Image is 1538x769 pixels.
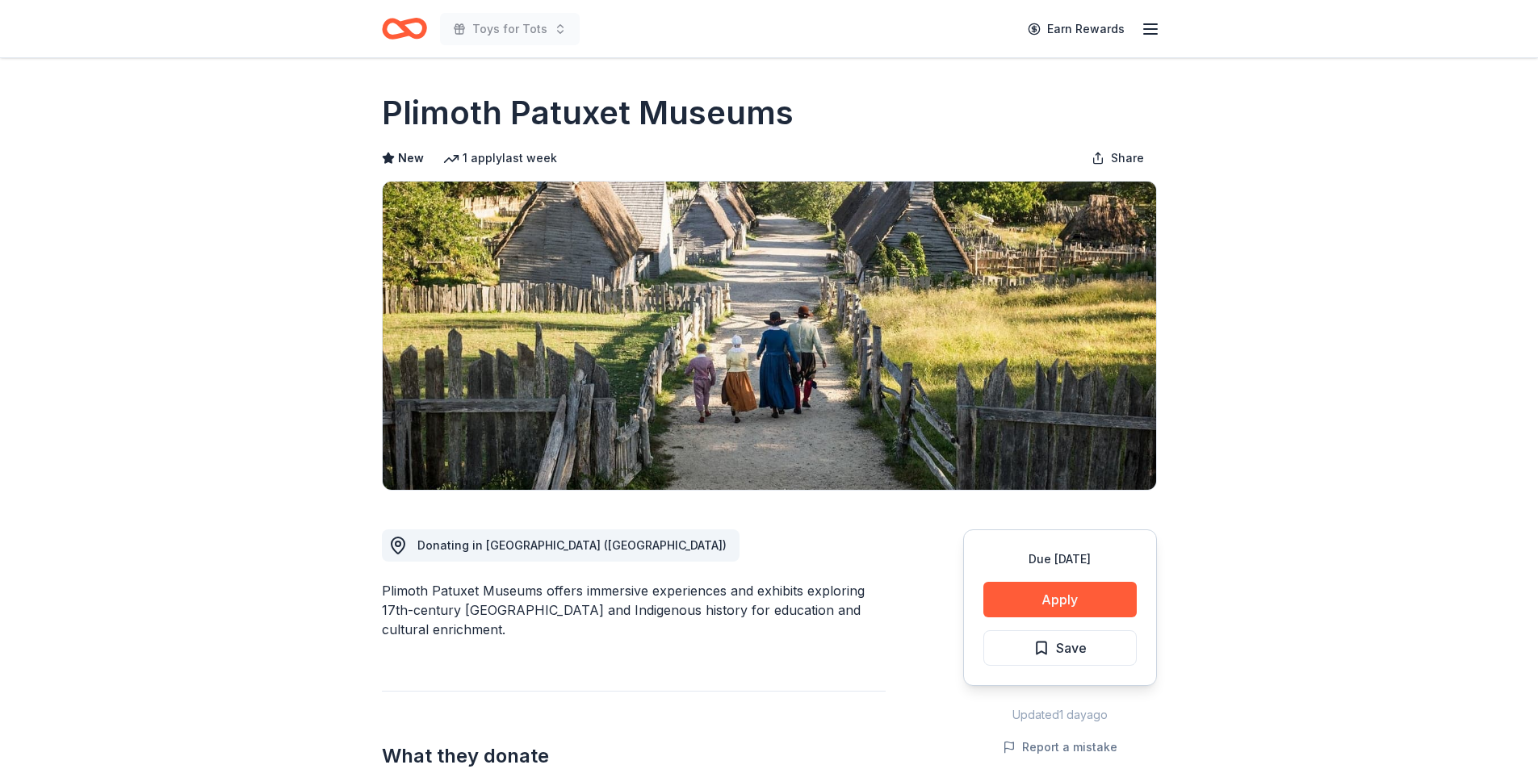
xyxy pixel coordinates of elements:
a: Home [382,10,427,48]
h2: What they donate [382,743,886,769]
div: Due [DATE] [983,550,1137,569]
button: Apply [983,582,1137,617]
span: Donating in [GEOGRAPHIC_DATA] ([GEOGRAPHIC_DATA]) [417,538,727,552]
a: Earn Rewards [1018,15,1134,44]
button: Share [1079,142,1157,174]
h1: Plimoth Patuxet Museums [382,90,794,136]
span: Save [1056,637,1087,658]
div: Plimoth Patuxet Museums offers immersive experiences and exhibits exploring 17th-century [GEOGRAP... [382,581,886,639]
button: Save [983,630,1137,666]
button: Report a mistake [1003,738,1117,757]
div: 1 apply last week [443,148,557,168]
img: Image for Plimoth Patuxet Museums [383,182,1156,490]
div: Updated 1 day ago [963,705,1157,725]
span: Toys for Tots [472,19,547,39]
span: New [398,148,424,168]
span: Share [1111,148,1144,168]
button: Toys for Tots [440,13,580,45]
